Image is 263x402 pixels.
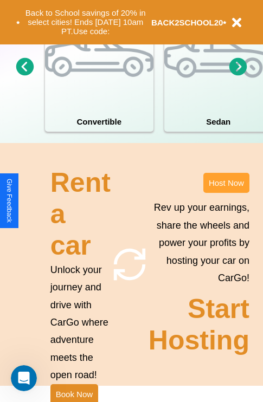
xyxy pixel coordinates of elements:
button: Back to School savings of 20% in select cities! Ends [DATE] 10am PT.Use code: [20,5,151,39]
p: Unlock your journey and drive with CarGo where adventure meets the open road! [50,261,111,384]
button: Host Now [203,173,249,193]
div: Give Feedback [5,179,13,223]
iframe: Intercom live chat [11,365,37,391]
b: BACK2SCHOOL20 [151,18,223,27]
p: Rev up your earnings, share the wheels and power your profits by hosting your car on CarGo! [149,199,249,287]
h2: Rent a car [50,167,111,261]
h4: Convertible [45,112,153,132]
h2: Start Hosting [149,293,249,356]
